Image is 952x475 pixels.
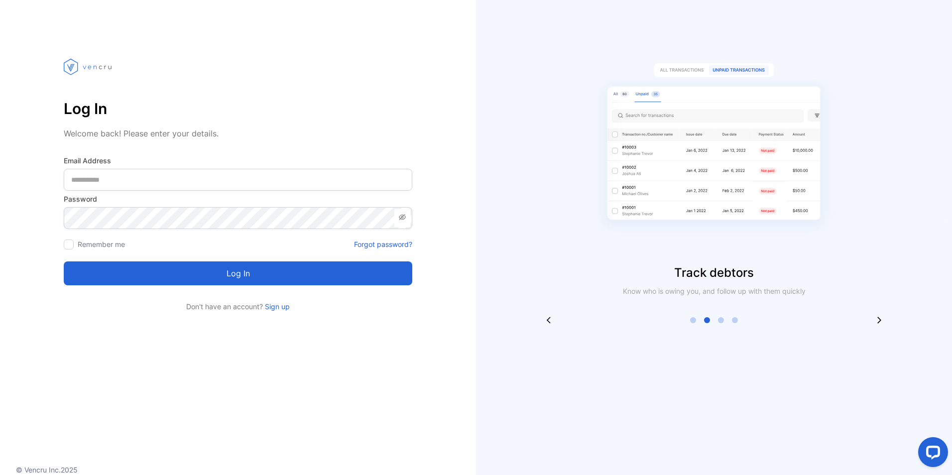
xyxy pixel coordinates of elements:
img: slider image [590,40,838,264]
button: Log in [64,261,412,285]
p: Know who is owing you, and follow up with them quickly [618,286,810,296]
iframe: LiveChat chat widget [910,433,952,475]
label: Password [64,194,412,204]
p: Welcome back! Please enter your details. [64,127,412,139]
p: Don't have an account? [64,301,412,312]
img: vencru logo [64,40,114,94]
p: Track debtors [476,264,952,282]
a: Forgot password? [354,239,412,249]
a: Sign up [263,302,290,311]
label: Email Address [64,155,412,166]
p: Log In [64,97,412,120]
label: Remember me [78,240,125,248]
